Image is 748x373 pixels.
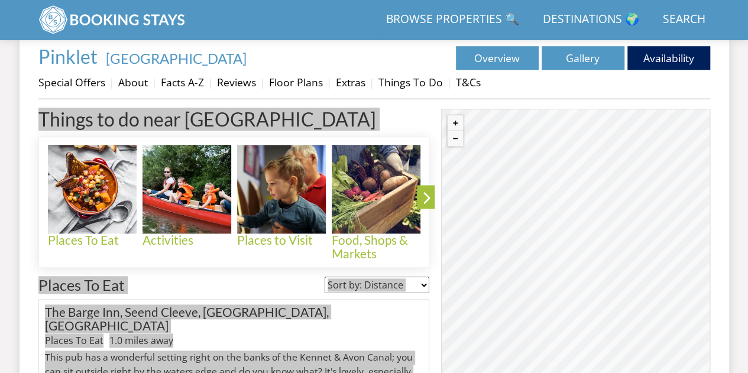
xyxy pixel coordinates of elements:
h1: Things to do near [GEOGRAPHIC_DATA] [38,109,430,129]
a: Gallery [542,46,624,70]
img: Food, Shops & Markets [332,145,420,233]
a: About [118,75,148,89]
a: Extras [336,75,365,89]
a: Places to Visit [237,145,332,247]
h4: Places to Visit [237,233,326,247]
button: Zoom in [448,115,463,131]
a: [GEOGRAPHIC_DATA] [106,50,247,67]
a: Search [658,7,710,33]
a: Facts A-Z [161,75,204,89]
a: Overview [456,46,539,70]
a: The Barge Inn, Seend Cleeve, [GEOGRAPHIC_DATA], [GEOGRAPHIC_DATA] [45,304,329,333]
a: T&Cs [456,75,481,89]
li: 1.0 miles away [109,333,173,348]
a: Reviews [217,75,256,89]
span: - [101,50,247,67]
a: Places To Eat [45,334,103,347]
a: Destinations 🌍 [538,7,644,33]
a: Special Offers [38,75,105,89]
a: Browse Properties 🔍 [381,7,524,33]
a: Things To Do [378,75,443,89]
h4: Places To Eat [48,233,137,247]
button: Zoom out [448,131,463,146]
a: Activities [143,145,237,247]
a: Pinklet [38,45,101,68]
span: Pinklet [38,45,98,68]
img: Places to Visit [237,145,326,233]
img: Activities [143,145,231,233]
a: Floor Plans [269,75,323,89]
h4: Food, Shops & Markets [332,233,420,261]
a: Places To Eat [48,145,143,247]
h4: Activities [143,233,231,247]
a: Places To Eat [38,276,125,294]
a: Availability [627,46,710,70]
img: BookingStays [38,5,186,34]
a: Food, Shops & Markets [332,145,426,261]
img: Places To Eat [48,145,137,233]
